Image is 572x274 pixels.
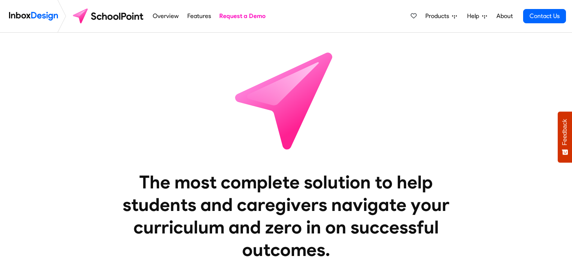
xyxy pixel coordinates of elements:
span: Products [425,12,452,21]
span: Help [467,12,482,21]
a: Help [464,9,490,24]
a: Overview [151,9,181,24]
a: Request a Demo [217,9,268,24]
a: Contact Us [523,9,566,23]
button: Feedback - Show survey [558,111,572,163]
heading: The most complete solution to help students and caregivers navigate your curriculum and zero in o... [108,171,465,261]
a: About [494,9,515,24]
img: icon_schoolpoint.svg [218,33,354,168]
span: Feedback [561,119,568,145]
a: Features [185,9,213,24]
img: schoolpoint logo [69,7,149,25]
a: Products [422,9,460,24]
